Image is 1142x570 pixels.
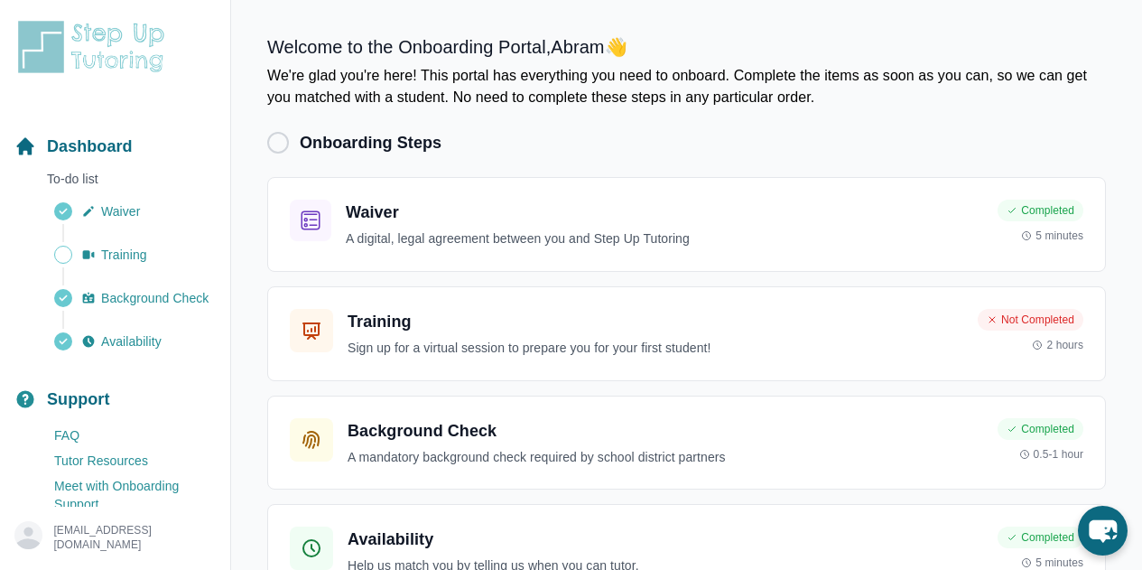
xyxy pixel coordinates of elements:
[7,105,223,166] button: Dashboard
[14,448,230,473] a: Tutor Resources
[1019,447,1083,462] div: 0.5-1 hour
[978,309,1083,331] div: Not Completed
[346,200,983,225] h3: Waiver
[14,18,175,76] img: logo
[1032,338,1083,352] div: 2 hours
[267,396,1106,491] a: Background CheckA mandatory background check required by school district partnersCompleted0.5-1 hour
[101,202,140,220] span: Waiver
[14,423,230,448] a: FAQ
[53,523,216,552] p: [EMAIL_ADDRESS][DOMAIN_NAME]
[1078,506,1128,556] button: chat-button
[7,170,223,195] p: To-do list
[348,338,963,359] p: Sign up for a virtual session to prepare you for your first student!
[47,134,133,159] span: Dashboard
[101,289,209,307] span: Background Check
[267,65,1106,108] p: We're glad you're here! This portal has everything you need to onboard. Complete the items as soo...
[346,229,983,249] p: A digital, legal agreement between you and Step Up Tutoring
[267,286,1106,381] a: TrainingSign up for a virtual session to prepare you for your first student!Not Completed2 hours
[267,177,1106,272] a: WaiverA digital, legal agreement between you and Step Up TutoringCompleted5 minutes
[101,332,162,350] span: Availability
[348,447,983,468] p: A mandatory background check required by school district partners
[1021,229,1083,243] div: 5 minutes
[14,329,230,354] a: Availability
[348,418,983,444] h3: Background Check
[14,199,230,224] a: Waiver
[14,473,230,517] a: Meet with Onboarding Support
[348,309,963,334] h3: Training
[300,130,441,155] h2: Onboarding Steps
[14,242,230,267] a: Training
[47,387,109,412] span: Support
[101,246,147,264] span: Training
[998,200,1083,221] div: Completed
[1021,556,1083,570] div: 5 minutes
[998,527,1083,548] div: Completed
[7,358,223,419] button: Support
[348,527,983,552] h3: Availability
[14,521,216,554] button: [EMAIL_ADDRESS][DOMAIN_NAME]
[14,134,133,159] a: Dashboard
[14,285,230,311] a: Background Check
[267,36,1106,65] h2: Welcome to the Onboarding Portal, Abram 👋
[998,418,1083,440] div: Completed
